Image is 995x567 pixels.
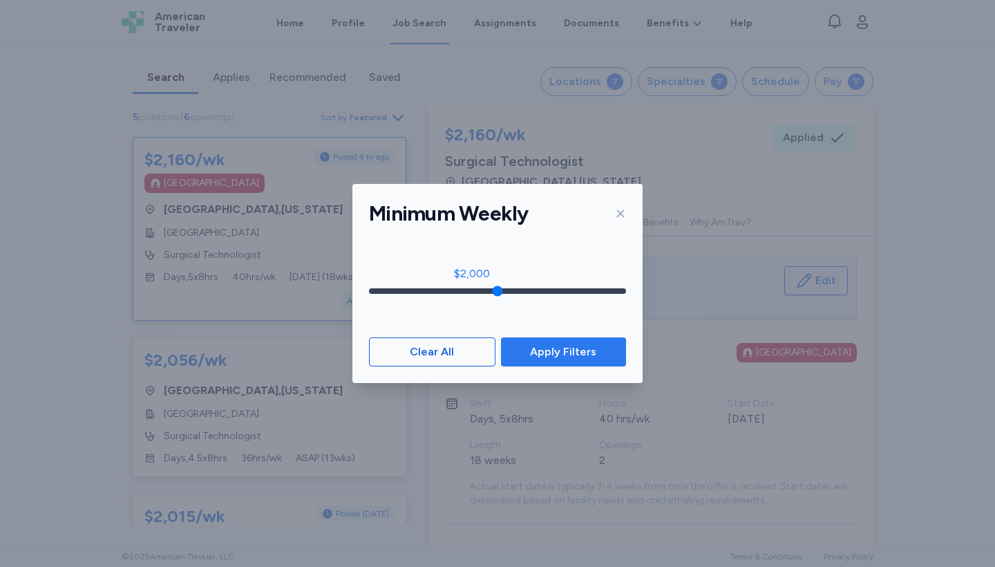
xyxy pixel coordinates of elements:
[501,337,626,366] button: Apply Filters
[369,337,495,366] button: Clear All
[454,266,490,282] div: $2,000
[369,201,529,227] h1: Minimum Weekly
[410,344,454,360] span: Clear All
[530,344,596,360] span: Apply Filters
